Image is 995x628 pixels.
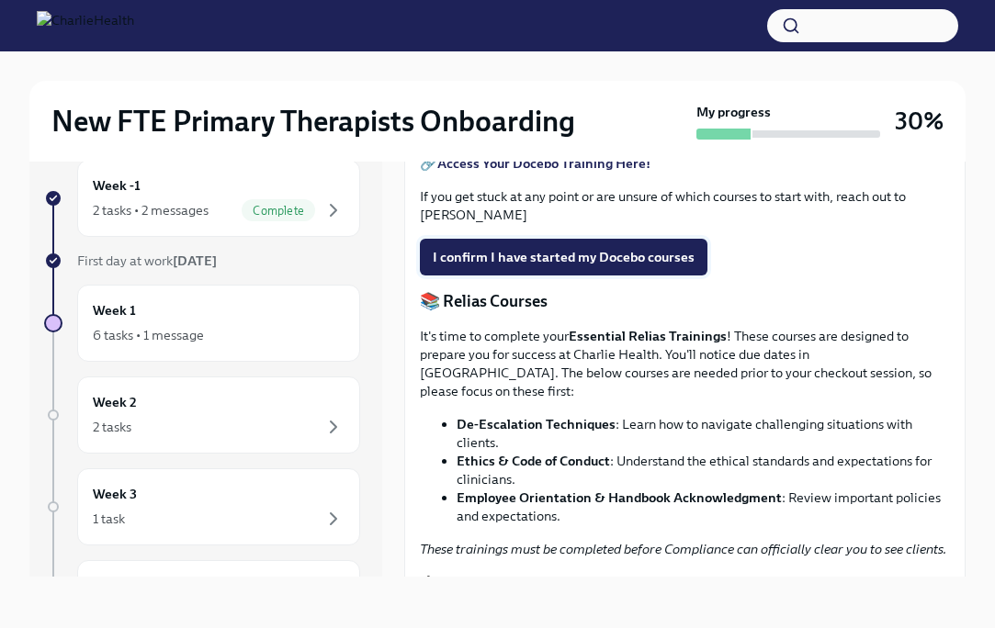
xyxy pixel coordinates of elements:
p: It's time to complete your ! These courses are designed to prepare you for success at Charlie Hea... [420,327,950,400]
div: 2 tasks • 2 messages [93,201,209,219]
a: Week 31 task [44,468,360,545]
button: I confirm I have started my Docebo courses [420,239,707,275]
a: First day at work[DATE] [44,252,360,270]
a: Find your Relias trainings HERE [437,574,631,590]
li: : Learn how to navigate challenging situations with clients. [457,415,950,452]
h6: Week 3 [93,484,137,504]
strong: Essential Relias Trainings [569,328,727,344]
p: 🎓 [420,573,950,628]
li: : Review important policies and expectations. [457,488,950,525]
span: I confirm I have started my Docebo courses [433,248,695,266]
p: 📚 Relias Courses [420,290,950,312]
p: 🔗 [420,154,950,173]
a: Week 16 tasks • 1 message [44,285,360,362]
div: 6 tasks • 1 message [93,326,204,344]
em: These trainings must be completed before Compliance can officially clear you to see clients. [420,541,946,557]
a: Week -12 tasks • 2 messagesComplete [44,160,360,237]
h3: 30% [895,105,944,138]
strong: Ethics & Code of Conduct [457,453,610,469]
a: Access Your Docebo Training Here! [437,155,650,172]
strong: Employee Orientation & Handbook Acknowledgment [457,489,782,506]
p: If you get stuck at any point or are unsure of which courses to start with, reach out to [PERSON_... [420,187,950,224]
strong: [DATE] [173,252,217,269]
div: 1 task [93,510,125,528]
h6: Week 4 [93,576,138,596]
strong: My progress [696,103,771,121]
h2: New FTE Primary Therapists Onboarding [51,103,575,140]
h6: Week -1 [93,175,141,196]
div: 2 tasks [93,418,131,436]
img: CharlieHealth [37,11,134,40]
li: : Understand the ethical standards and expectations for clinicians. [457,452,950,488]
strong: De-Escalation Techniques [457,416,616,432]
h6: Week 2 [93,392,137,412]
a: Week 22 tasks [44,376,360,454]
span: Complete [242,204,315,218]
span: First day at work [77,252,217,269]
h6: Week 1 [93,300,136,320]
